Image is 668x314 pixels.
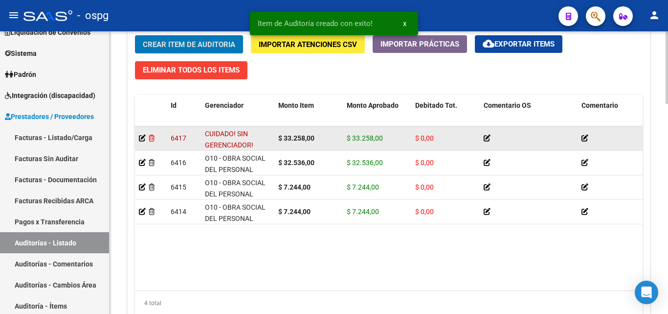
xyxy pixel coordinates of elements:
[205,203,266,234] span: O10 - OBRA SOCIAL DEL PERSONAL GRAFICO
[347,134,383,142] span: $ 33.258,00
[347,159,383,167] span: $ 32.536,00
[205,130,253,149] span: CUIDADO! SIN GERENCIADOR!
[205,154,266,185] span: O10 - OBRA SOCIAL DEL PERSONAL GRAFICO
[5,27,90,38] span: Liquidación de Convenios
[77,5,109,26] span: - ospg
[415,183,434,191] span: $ 0,00
[258,19,373,28] span: Item de Auditoría creado con exito!
[205,179,266,209] span: O10 - OBRA SOCIAL DEL PERSONAL GRAFICO
[171,183,186,191] span: 6415
[5,90,95,101] span: Integración (discapacidad)
[395,15,414,32] button: x
[347,183,379,191] span: $ 7.244,00
[415,208,434,216] span: $ 0,00
[5,111,94,122] span: Prestadores / Proveedores
[648,9,660,21] mat-icon: person
[278,183,311,191] strong: $ 7.244,00
[135,35,243,53] button: Crear Item de Auditoria
[475,35,562,53] button: Exportar Items
[278,208,311,216] strong: $ 7.244,00
[171,208,186,216] span: 6414
[143,40,235,49] span: Crear Item de Auditoria
[8,9,20,21] mat-icon: menu
[278,101,314,109] span: Monto Item
[5,69,36,80] span: Padrón
[415,159,434,167] span: $ 0,00
[415,134,434,142] span: $ 0,00
[171,159,186,167] span: 6416
[274,95,343,138] datatable-header-cell: Monto Item
[484,101,531,109] span: Comentario OS
[483,38,494,49] mat-icon: cloud_download
[415,101,457,109] span: Debitado Tot.
[411,95,480,138] datatable-header-cell: Debitado Tot.
[635,281,658,304] div: Open Intercom Messenger
[135,61,247,79] button: Eliminar Todos los Items
[5,48,37,59] span: Sistema
[201,95,274,138] datatable-header-cell: Gerenciador
[278,134,314,142] strong: $ 33.258,00
[205,101,244,109] span: Gerenciador
[167,95,201,138] datatable-header-cell: Id
[347,101,399,109] span: Monto Aprobado
[480,95,578,138] datatable-header-cell: Comentario OS
[343,95,411,138] datatable-header-cell: Monto Aprobado
[278,159,314,167] strong: $ 32.536,00
[171,134,186,142] span: 6417
[581,101,618,109] span: Comentario
[347,208,379,216] span: $ 7.244,00
[171,101,177,109] span: Id
[483,40,555,48] span: Exportar Items
[143,66,240,74] span: Eliminar Todos los Items
[403,19,406,28] span: x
